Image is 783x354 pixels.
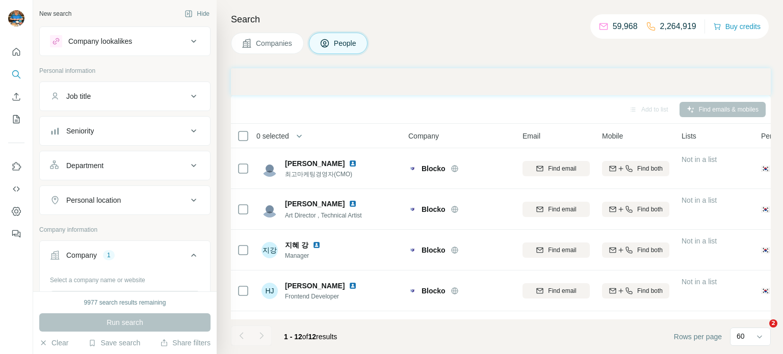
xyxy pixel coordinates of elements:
span: Frontend Developer [285,292,361,301]
span: results [284,333,337,341]
span: Manager [285,251,325,260]
span: Blocko [422,204,446,214]
button: Find both [602,202,669,217]
img: Avatar [262,201,278,217]
div: 9977 search results remaining [84,298,166,307]
img: Logo of Blocko [408,205,416,213]
button: Company lookalikes [40,29,210,53]
button: Use Surfe on LinkedIn [8,157,24,176]
span: 🇰🇷 [761,204,770,214]
span: Blocko [422,164,446,174]
button: Search [8,65,24,84]
img: Avatar [262,160,278,177]
span: Lists [682,131,696,141]
div: Seniority [66,126,94,136]
button: Feedback [8,225,24,243]
span: Not in a list [682,196,717,204]
div: Department [66,160,103,171]
button: Find email [523,283,590,298]
span: 🇰🇷 [761,245,770,255]
div: 지강 [262,242,278,258]
span: Not in a list [682,237,717,245]
p: 59,968 [613,20,638,33]
button: Clear [39,338,68,348]
span: 1 - 12 [284,333,302,341]
h4: Search [231,12,771,26]
img: Logo of Blocko [408,287,416,295]
span: 0 selected [256,131,289,141]
span: Not in a list [682,278,717,286]
span: Find both [637,246,663,255]
span: Find both [637,205,663,214]
button: Job title [40,84,210,108]
img: Logo of Blocko [408,165,416,173]
button: Find email [523,242,590,258]
button: Company1 [40,243,210,271]
span: 지혜 강 [285,240,308,250]
button: Quick start [8,43,24,61]
div: Company [66,250,97,260]
button: Share filters [160,338,211,348]
button: Use Surfe API [8,180,24,198]
iframe: Banner [231,68,771,95]
span: [PERSON_NAME] [285,199,345,209]
span: Find email [548,164,576,173]
span: Company [408,131,439,141]
span: 12 [308,333,317,341]
span: of [302,333,308,341]
img: Logo of Blocko [408,246,416,254]
span: Rows per page [674,332,722,342]
p: Personal information [39,66,211,75]
span: 최고마케팅경영자(CMO) [285,170,361,179]
button: Enrich CSV [8,88,24,106]
div: Company lookalikes [68,36,132,46]
span: Companies [256,38,293,48]
img: Avatar [8,10,24,26]
span: Not in a list [682,155,717,164]
button: Dashboard [8,202,24,221]
button: Find both [602,161,669,176]
span: [PERSON_NAME] [285,158,345,169]
span: Find email [548,286,576,295]
span: Blocko [422,245,446,255]
iframe: Intercom live chat [748,319,773,344]
div: Select a company name or website [50,271,200,285]
button: Save search [88,338,140,348]
button: Department [40,153,210,178]
p: 2,264,919 [660,20,696,33]
span: 🇰🇷 [761,286,770,296]
button: My lists [8,110,24,128]
span: Art Director , Technical Artist [285,212,362,219]
img: LinkedIn logo [349,159,357,168]
span: Mobile [602,131,623,141]
p: Company information [39,225,211,234]
span: 🇰🇷 [761,164,770,174]
button: Seniority [40,119,210,143]
button: Buy credits [713,19,761,34]
span: Find email [548,246,576,255]
div: New search [39,9,71,18]
span: 2 [769,319,777,328]
div: 1 [103,251,115,260]
div: HJ [262,283,278,299]
button: Find email [523,161,590,176]
button: Find both [602,242,669,258]
span: [PERSON_NAME] [285,281,345,291]
div: Job title [66,91,91,101]
img: LinkedIn logo [349,282,357,290]
button: Personal location [40,188,210,212]
span: Find both [637,164,663,173]
button: Find email [523,202,590,217]
span: Find email [548,205,576,214]
span: Blocko [422,286,446,296]
span: Email [523,131,540,141]
p: 60 [737,331,745,341]
img: LinkedIn logo [349,200,357,208]
div: Personal location [66,195,121,205]
button: Hide [177,6,217,21]
button: Find both [602,283,669,298]
img: LinkedIn logo [312,241,321,249]
span: Not in a list [682,318,717,326]
span: People [334,38,357,48]
span: Find both [637,286,663,295]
